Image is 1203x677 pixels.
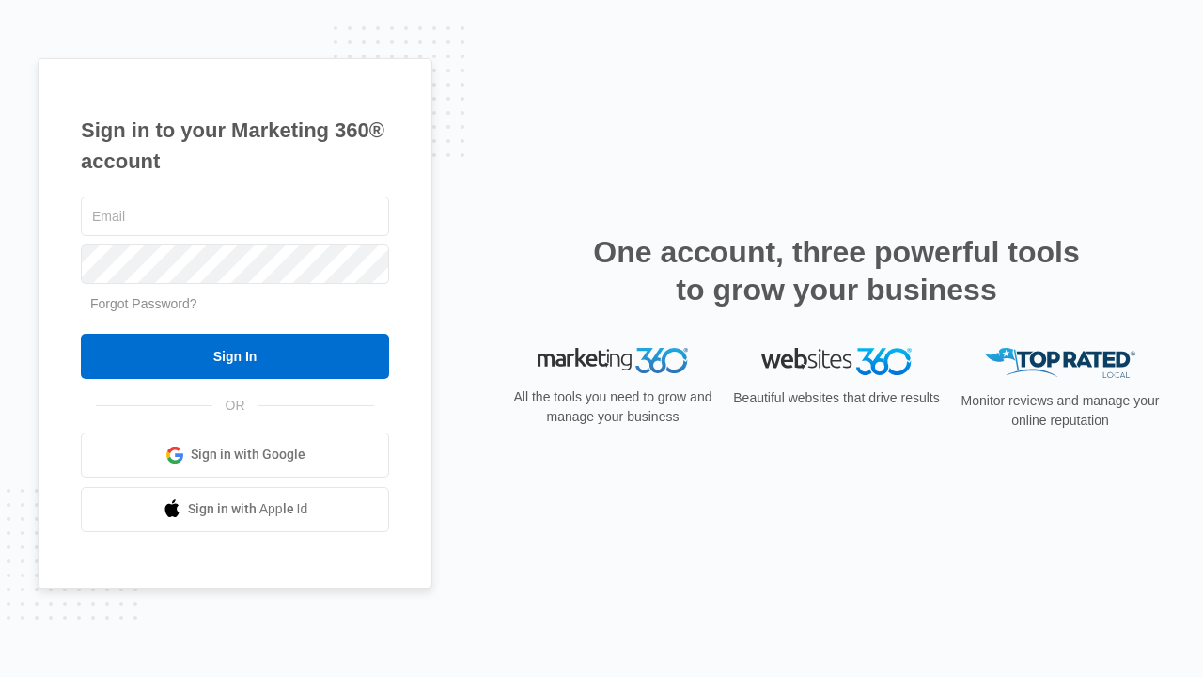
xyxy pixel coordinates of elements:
[212,396,258,416] span: OR
[508,386,718,426] p: All the tools you need to grow and manage your business
[587,233,1086,308] h2: One account, three powerful tools to grow your business
[81,115,389,177] h1: Sign in to your Marketing 360® account
[81,197,389,236] input: Email
[761,348,912,375] img: Websites 360
[985,348,1135,379] img: Top Rated Local
[731,388,942,408] p: Beautiful websites that drive results
[81,334,389,379] input: Sign In
[81,433,389,478] a: Sign in with Google
[191,445,305,464] span: Sign in with Google
[90,296,197,311] a: Forgot Password?
[538,348,688,374] img: Marketing 360
[955,391,1165,431] p: Monitor reviews and manage your online reputation
[188,499,308,519] span: Sign in with Apple Id
[81,487,389,532] a: Sign in with Apple Id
